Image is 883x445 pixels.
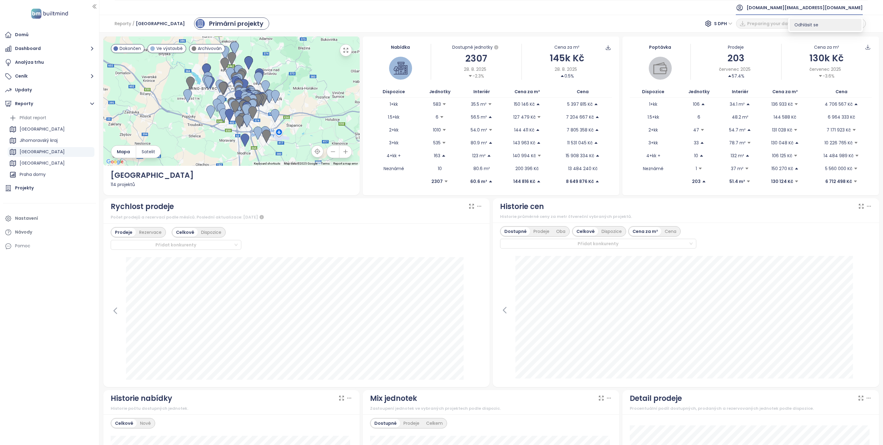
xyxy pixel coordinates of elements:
[112,228,136,237] div: Prodeje
[774,114,796,120] p: 144 588 Kč
[553,227,569,236] div: Oba
[771,165,793,172] p: 150 270 Kč
[254,162,280,166] button: Keyboard shortcuts
[598,227,625,236] div: Dispozice
[471,114,487,120] p: 56.5 m²
[828,114,855,120] p: 6 964 333 Kč
[433,101,441,108] p: 583
[825,101,853,108] p: 4 706 567 Kč
[15,86,32,94] div: Updaty
[698,114,700,120] p: 6
[560,73,574,79] div: 0.5%
[8,170,94,180] div: Praha domy
[209,19,263,28] div: Primární projekty
[156,45,183,52] span: Ve výstavbě
[595,128,599,132] span: caret-up
[8,124,94,134] div: [GEOGRAPHIC_DATA]
[8,147,94,157] div: [GEOGRAPHIC_DATA]
[513,152,536,159] p: 140 994 Kč
[370,111,417,124] td: 1.5+kk
[630,162,676,175] td: Neznámé
[488,141,493,145] span: caret-up
[818,74,823,78] span: caret-down
[553,86,612,98] th: Cena
[825,165,852,172] p: 5 560 000 Kč
[468,73,484,79] div: -2.3%
[132,18,135,29] span: /
[400,419,423,428] div: Prodeje
[852,128,856,132] span: caret-down
[696,165,697,172] p: 1
[471,127,487,133] p: 54.0 m²
[136,18,185,29] span: [GEOGRAPHIC_DATA]
[630,111,676,124] td: 1.5+kk
[827,127,851,133] p: 7 171 923 Kč
[853,179,858,184] span: caret-down
[442,102,446,106] span: caret-down
[514,101,535,108] p: 150 146 Kč
[537,179,541,184] span: caret-up
[814,44,839,51] div: Cena za m²
[567,127,594,133] p: 7 805 358 Kč
[20,125,65,133] div: [GEOGRAPHIC_DATA]
[473,165,490,172] p: 80.6 m²
[3,84,96,96] a: Updaty
[15,59,44,66] div: Analýza trhu
[431,44,522,51] div: Dostupné jednotky
[714,19,732,28] span: S DPH
[728,74,732,78] span: caret-up
[433,139,441,146] p: 535
[472,152,486,159] p: 123 m²
[500,201,544,212] div: Historie cen
[793,128,798,132] span: caret-down
[630,393,682,404] div: Detail prodeje
[747,20,797,27] span: Preparing your data...
[105,158,125,166] a: Open this area in Google Maps (opens a new window)
[371,419,400,428] div: Dostupné
[500,214,872,220] div: Historie průměrné ceny za metr čtvereční vybraných projektů.
[20,114,46,122] div: Přidat report
[691,44,781,51] div: Prodeje
[772,127,792,133] p: 131 028 Kč
[470,178,487,185] p: 60.6 m²
[394,61,407,75] img: house
[471,139,487,146] p: 80.9 m²
[536,102,540,106] span: caret-up
[759,86,811,98] th: Cena za m²
[721,86,759,98] th: Interiér
[566,178,594,185] p: 8 649 876 Kč
[595,179,599,184] span: caret-up
[719,66,751,73] span: červenec 2025
[15,184,34,192] div: Projekty
[417,86,462,98] th: Jednotky
[782,51,872,65] div: 130k Kč
[809,66,841,73] span: červenec 2025
[554,44,579,51] div: Cena za m²
[111,201,174,212] div: Rychlost prodeje
[136,146,161,158] button: Satelit
[825,178,852,185] p: 6 712 498 Kč
[3,226,96,238] a: Návody
[3,29,96,41] a: Domů
[854,166,858,171] span: caret-down
[3,56,96,69] a: Analýza trhu
[729,178,745,185] p: 51.4 m²
[736,19,800,29] button: Preparing your data...
[115,18,131,29] span: Reporty
[698,166,702,171] span: caret-down
[595,115,599,119] span: caret-up
[746,179,751,184] span: caret-down
[630,149,676,162] td: 4+kk +
[513,114,536,120] p: 127 479 Kč
[560,74,564,78] span: caret-up
[120,45,141,52] span: Dokončen
[794,22,818,28] span: Odhlásit se
[111,181,353,188] div: 114 projektů
[173,228,198,237] div: Celkově
[693,127,699,133] p: 47
[732,114,748,120] p: 48.2 m²
[747,0,863,15] span: [DOMAIN_NAME][EMAIL_ADDRESS][DOMAIN_NAME]
[15,31,29,39] div: Domů
[438,165,442,172] p: 10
